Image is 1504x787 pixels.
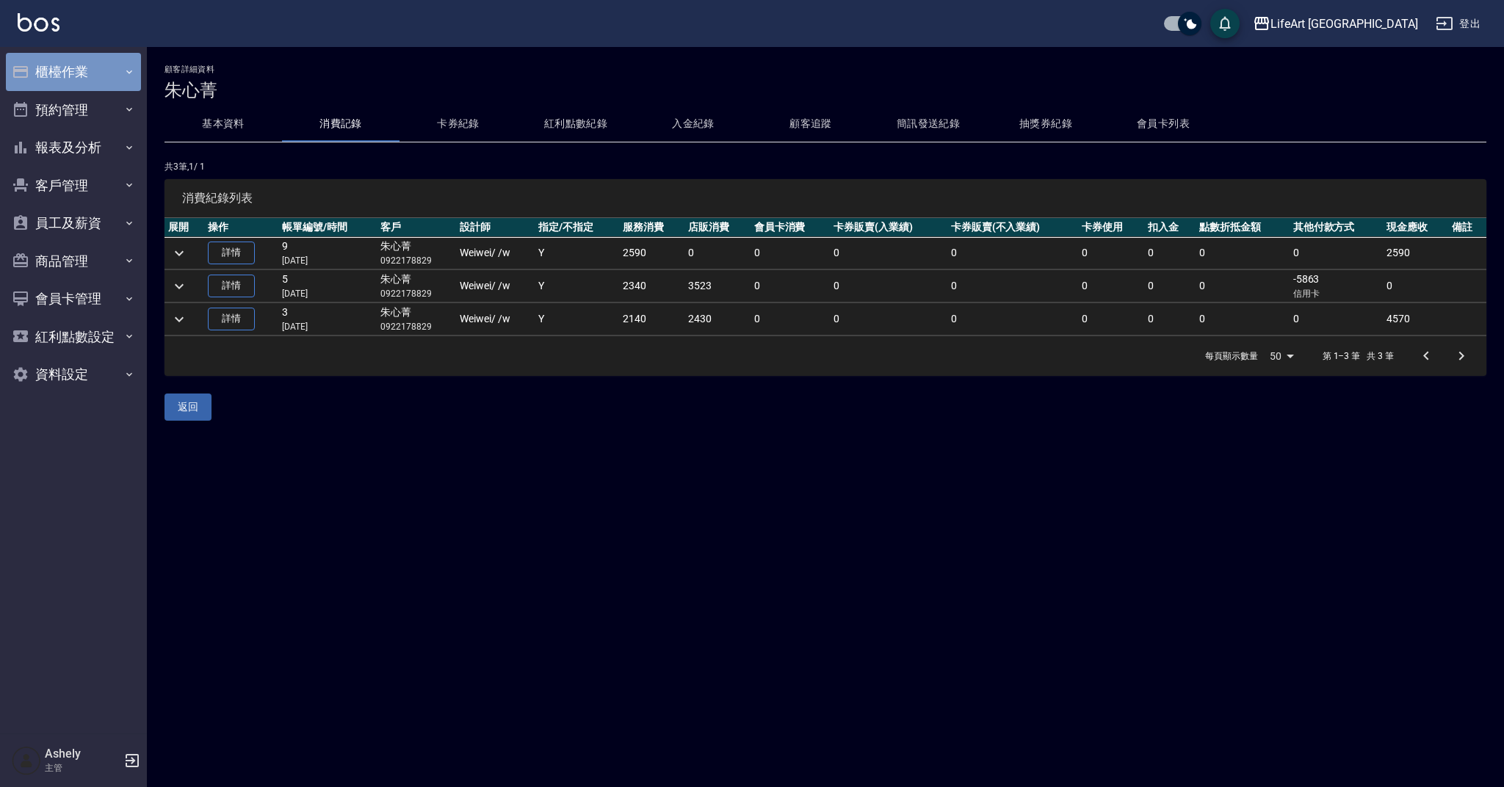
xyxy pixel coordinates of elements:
a: 詳情 [208,242,255,264]
td: 0 [1196,270,1289,302]
button: expand row [168,242,190,264]
button: 預約管理 [6,91,141,129]
th: 卡券使用 [1078,218,1143,237]
h3: 朱心菁 [164,80,1486,101]
h2: 顧客詳細資料 [164,65,1486,74]
td: 3523 [684,270,750,302]
td: 2340 [619,270,684,302]
button: 登出 [1430,10,1486,37]
td: 2430 [684,303,750,336]
p: [DATE] [282,287,373,300]
td: 2140 [619,303,684,336]
p: [DATE] [282,320,373,333]
button: 資料設定 [6,355,141,393]
th: 帳單編號/時間 [278,218,377,237]
td: Weiwei / /w [456,270,535,302]
td: 0 [1196,237,1289,269]
button: LifeArt [GEOGRAPHIC_DATA] [1247,9,1424,39]
th: 備註 [1448,218,1486,237]
th: 扣入金 [1144,218,1196,237]
td: 0 [1144,237,1196,269]
button: expand row [168,275,190,297]
td: Y [535,270,619,302]
td: 5 [278,270,377,302]
button: 入金紀錄 [634,106,752,142]
td: 0 [751,270,830,302]
td: 0 [1196,303,1289,336]
td: 朱心菁 [377,270,456,302]
td: -5863 [1290,270,1383,302]
button: 紅利點數設定 [6,318,141,356]
td: 0 [947,303,1079,336]
td: Y [535,237,619,269]
td: 0 [1078,237,1143,269]
button: 紅利點數紀錄 [517,106,634,142]
img: Logo [18,13,59,32]
td: Y [535,303,619,336]
button: 員工及薪資 [6,204,141,242]
td: 4570 [1383,303,1448,336]
td: Weiwei / /w [456,303,535,336]
p: 共 3 筆, 1 / 1 [164,160,1486,173]
h5: Ashely [45,747,120,761]
img: Person [12,746,41,775]
th: 現金應收 [1383,218,1448,237]
button: 基本資料 [164,106,282,142]
a: 詳情 [208,275,255,297]
td: 2590 [1383,237,1448,269]
button: 返回 [164,393,211,421]
th: 設計師 [456,218,535,237]
td: 2590 [619,237,684,269]
th: 服務消費 [619,218,684,237]
a: 詳情 [208,308,255,330]
th: 其他付款方式 [1290,218,1383,237]
button: 消費記錄 [282,106,399,142]
td: 0 [1144,270,1196,302]
div: 50 [1264,336,1299,376]
th: 指定/不指定 [535,218,619,237]
td: 0 [1383,270,1448,302]
th: 操作 [204,218,278,237]
button: 櫃檯作業 [6,53,141,91]
p: 0922178829 [380,287,452,300]
span: 消費紀錄列表 [182,191,1469,206]
p: [DATE] [282,254,373,267]
td: 9 [278,237,377,269]
p: 每頁顯示數量 [1205,349,1258,363]
th: 點數折抵金額 [1196,218,1289,237]
td: 0 [1078,303,1143,336]
td: 0 [751,237,830,269]
td: 0 [751,303,830,336]
th: 店販消費 [684,218,750,237]
td: 0 [947,237,1079,269]
td: 0 [684,237,750,269]
button: 抽獎券紀錄 [987,106,1104,142]
button: 商品管理 [6,242,141,280]
td: 3 [278,303,377,336]
button: 報表及分析 [6,128,141,167]
button: save [1210,9,1240,38]
p: 主管 [45,761,120,775]
td: 0 [1290,303,1383,336]
td: Weiwei / /w [456,237,535,269]
td: 0 [830,303,947,336]
button: 顧客追蹤 [752,106,869,142]
p: 0922178829 [380,254,452,267]
button: 客戶管理 [6,167,141,205]
td: 0 [1290,237,1383,269]
th: 展開 [164,218,204,237]
button: 簡訊發送紀錄 [869,106,987,142]
p: 0922178829 [380,320,452,333]
button: 會員卡列表 [1104,106,1222,142]
th: 客戶 [377,218,456,237]
td: 0 [1144,303,1196,336]
button: 會員卡管理 [6,280,141,318]
button: expand row [168,308,190,330]
td: 0 [1078,270,1143,302]
th: 卡券販賣(不入業績) [947,218,1079,237]
td: 0 [830,237,947,269]
div: LifeArt [GEOGRAPHIC_DATA] [1270,15,1418,33]
p: 信用卡 [1293,287,1379,300]
th: 會員卡消費 [751,218,830,237]
td: 朱心菁 [377,237,456,269]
